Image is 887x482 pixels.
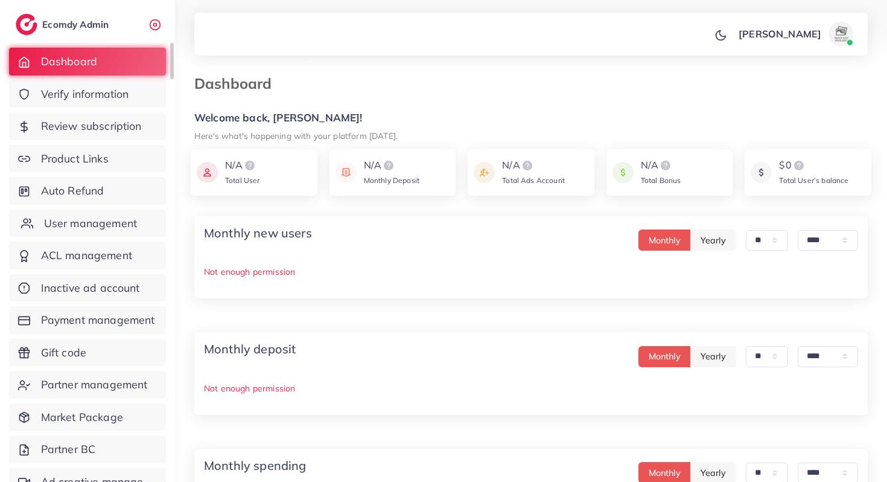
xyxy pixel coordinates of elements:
[41,86,129,102] span: Verify information
[9,274,166,302] a: Inactive ad account
[502,158,565,173] div: N/A
[197,158,218,187] img: icon payment
[9,371,166,399] a: Partner management
[9,403,166,431] a: Market Package
[638,230,691,251] button: Monthly
[9,177,166,205] a: Auto Refund
[194,112,868,124] h5: Welcome back, [PERSON_NAME]!
[638,346,691,367] button: Monthly
[16,14,112,35] a: logoEcomdy Admin
[612,158,634,187] img: icon payment
[41,248,132,263] span: ACL management
[41,410,123,425] span: Market Package
[204,458,307,473] h4: Monthly spending
[243,158,257,173] img: logo
[204,342,296,356] h4: Monthly deposit
[779,176,848,185] span: Total User’s balance
[194,130,398,141] small: Here's what's happening with your platform [DATE].
[690,346,736,367] button: Yearly
[41,345,86,361] span: Gift code
[42,19,112,30] h2: Ecomdy Admin
[194,75,281,92] h3: Dashboard
[474,158,495,187] img: icon payment
[9,80,166,108] a: Verify information
[9,339,166,367] a: Gift code
[9,306,166,334] a: Payment management
[9,242,166,269] a: ACL management
[520,158,535,173] img: logo
[41,377,148,393] span: Partner management
[364,158,419,173] div: N/A
[41,312,155,328] span: Payment management
[41,151,109,167] span: Product Links
[690,230,736,251] button: Yearly
[381,158,396,173] img: logo
[41,183,104,199] span: Auto Refund
[502,176,565,185] span: Total Ads Account
[751,158,772,187] img: icon payment
[225,158,260,173] div: N/A
[641,158,681,173] div: N/A
[779,158,848,173] div: $0
[41,54,97,69] span: Dashboard
[204,226,312,240] h4: Monthly new users
[9,48,166,76] a: Dashboard
[9,210,166,237] a: User management
[204,265,858,279] p: Not enough permission
[9,112,166,140] a: Review subscription
[792,158,806,173] img: logo
[739,27,821,41] p: [PERSON_NAME]
[41,118,142,134] span: Review subscription
[9,435,166,463] a: Partner BC
[732,22,858,46] a: [PERSON_NAME]avatar
[41,280,140,296] span: Inactive ad account
[44,216,137,231] span: User management
[16,14,37,35] img: logo
[658,158,673,173] img: logo
[225,176,260,185] span: Total User
[204,381,858,396] p: Not enough permission
[41,442,96,457] span: Partner BC
[641,176,681,185] span: Total Bonus
[364,176,419,185] span: Monthly Deposit
[829,22,853,46] img: avatar
[335,158,357,187] img: icon payment
[9,145,166,173] a: Product Links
